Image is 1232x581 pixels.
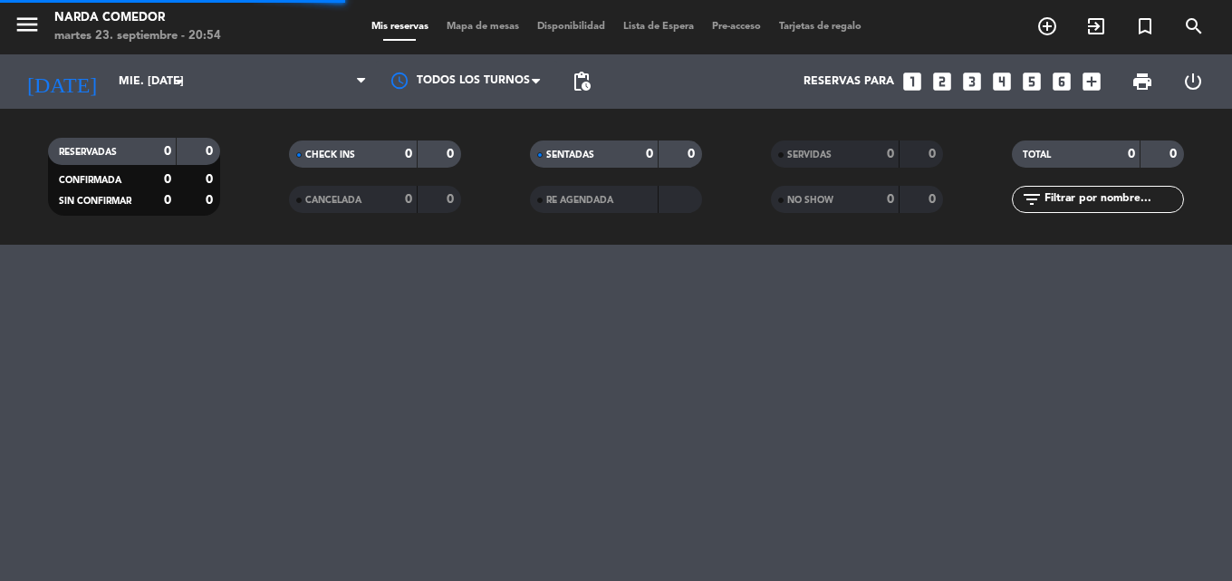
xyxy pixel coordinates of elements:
i: add_box [1080,70,1103,93]
strong: 0 [405,148,412,160]
i: looks_5 [1020,70,1044,93]
span: Mis reservas [362,22,438,32]
span: CANCELADA [305,196,361,205]
div: LOG OUT [1168,54,1218,109]
i: turned_in_not [1134,15,1156,37]
i: looks_4 [990,70,1014,93]
strong: 0 [164,194,171,207]
span: Mapa de mesas [438,22,528,32]
strong: 0 [1128,148,1135,160]
i: power_settings_new [1182,71,1204,92]
strong: 0 [929,193,939,206]
span: CHECK INS [305,150,355,160]
strong: 0 [929,148,939,160]
span: SENTADAS [546,150,594,160]
i: exit_to_app [1085,15,1107,37]
i: looks_6 [1050,70,1073,93]
i: menu [14,11,41,38]
span: print [1131,71,1153,92]
strong: 0 [1169,148,1180,160]
span: TOTAL [1023,150,1051,160]
strong: 0 [164,145,171,158]
i: add_circle_outline [1036,15,1058,37]
span: RE AGENDADA [546,196,613,205]
i: search [1183,15,1205,37]
span: Tarjetas de regalo [770,22,871,32]
span: RESERVADAS [59,148,117,157]
span: Pre-acceso [703,22,770,32]
span: Disponibilidad [528,22,614,32]
button: menu [14,11,41,44]
strong: 0 [206,194,217,207]
input: Filtrar por nombre... [1043,189,1183,209]
i: looks_3 [960,70,984,93]
span: CONFIRMADA [59,176,121,185]
i: arrow_drop_down [168,71,190,92]
span: SIN CONFIRMAR [59,197,131,206]
strong: 0 [887,193,894,206]
span: SERVIDAS [787,150,832,160]
strong: 0 [887,148,894,160]
i: looks_two [930,70,954,93]
strong: 0 [206,145,217,158]
span: pending_actions [571,71,592,92]
i: looks_one [900,70,924,93]
span: NO SHOW [787,196,833,205]
strong: 0 [447,148,457,160]
i: filter_list [1021,189,1043,210]
div: Narda Comedor [54,9,221,27]
strong: 0 [164,173,171,186]
strong: 0 [405,193,412,206]
strong: 0 [206,173,217,186]
strong: 0 [646,148,653,160]
strong: 0 [447,193,457,206]
span: Reservas para [804,75,894,88]
i: [DATE] [14,62,110,102]
div: martes 23. septiembre - 20:54 [54,27,221,45]
span: Lista de Espera [614,22,703,32]
strong: 0 [688,148,698,160]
